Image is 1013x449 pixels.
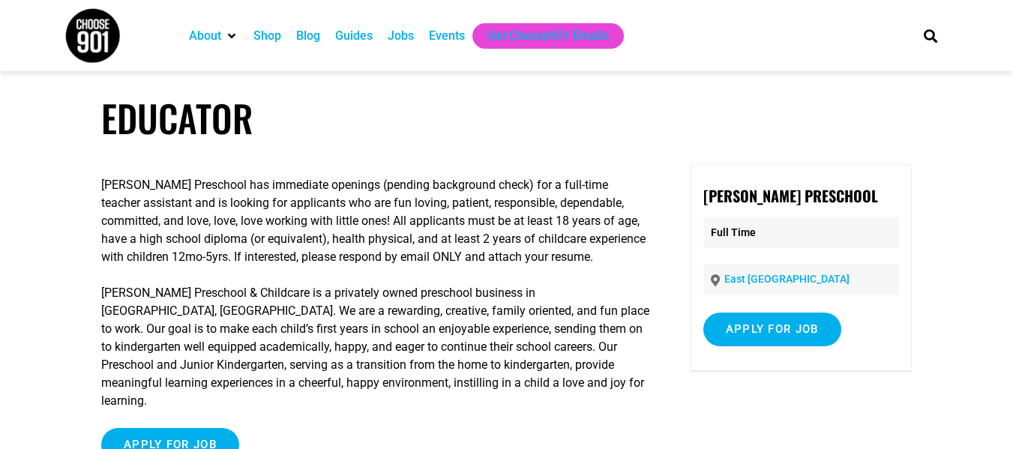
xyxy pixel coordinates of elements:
[296,27,320,45] a: Blog
[388,27,414,45] a: Jobs
[703,184,878,207] strong: [PERSON_NAME] Preschool
[181,23,898,49] nav: Main nav
[101,284,650,410] p: [PERSON_NAME] Preschool & Childcare is a privately owned preschool business in [GEOGRAPHIC_DATA],...
[703,217,899,248] p: Full Time
[487,27,609,45] a: Get Choose901 Emails
[101,96,912,140] h1: Educator
[101,176,650,266] p: [PERSON_NAME] Preschool has immediate openings (pending background check) for a full-time teacher...
[918,23,943,48] div: Search
[181,23,246,49] div: About
[703,313,841,346] input: Apply for job
[429,27,465,45] a: Events
[253,27,281,45] a: Shop
[724,273,850,285] a: East [GEOGRAPHIC_DATA]
[189,27,221,45] a: About
[335,27,373,45] a: Guides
